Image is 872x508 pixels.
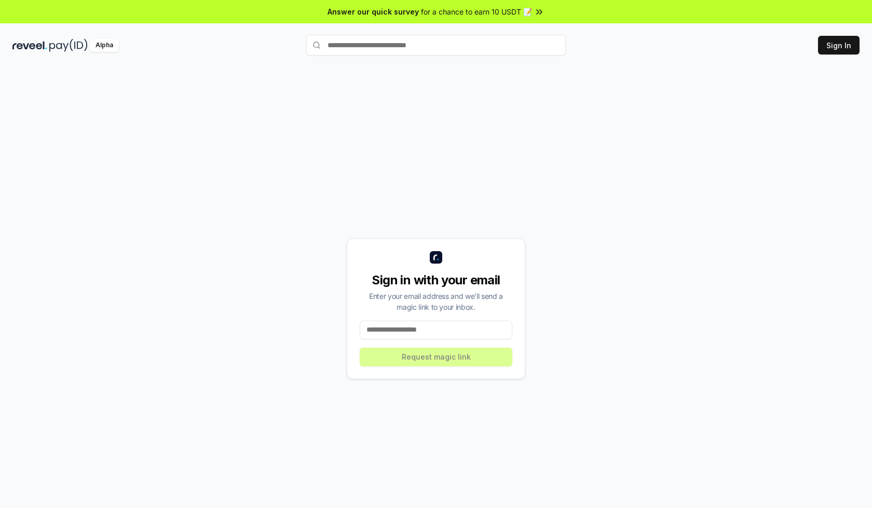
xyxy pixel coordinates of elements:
[12,39,47,52] img: reveel_dark
[360,291,512,312] div: Enter your email address and we’ll send a magic link to your inbox.
[430,251,442,264] img: logo_small
[360,272,512,289] div: Sign in with your email
[421,6,532,17] span: for a chance to earn 10 USDT 📝
[328,6,419,17] span: Answer our quick survey
[90,39,119,52] div: Alpha
[49,39,88,52] img: pay_id
[818,36,860,54] button: Sign In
